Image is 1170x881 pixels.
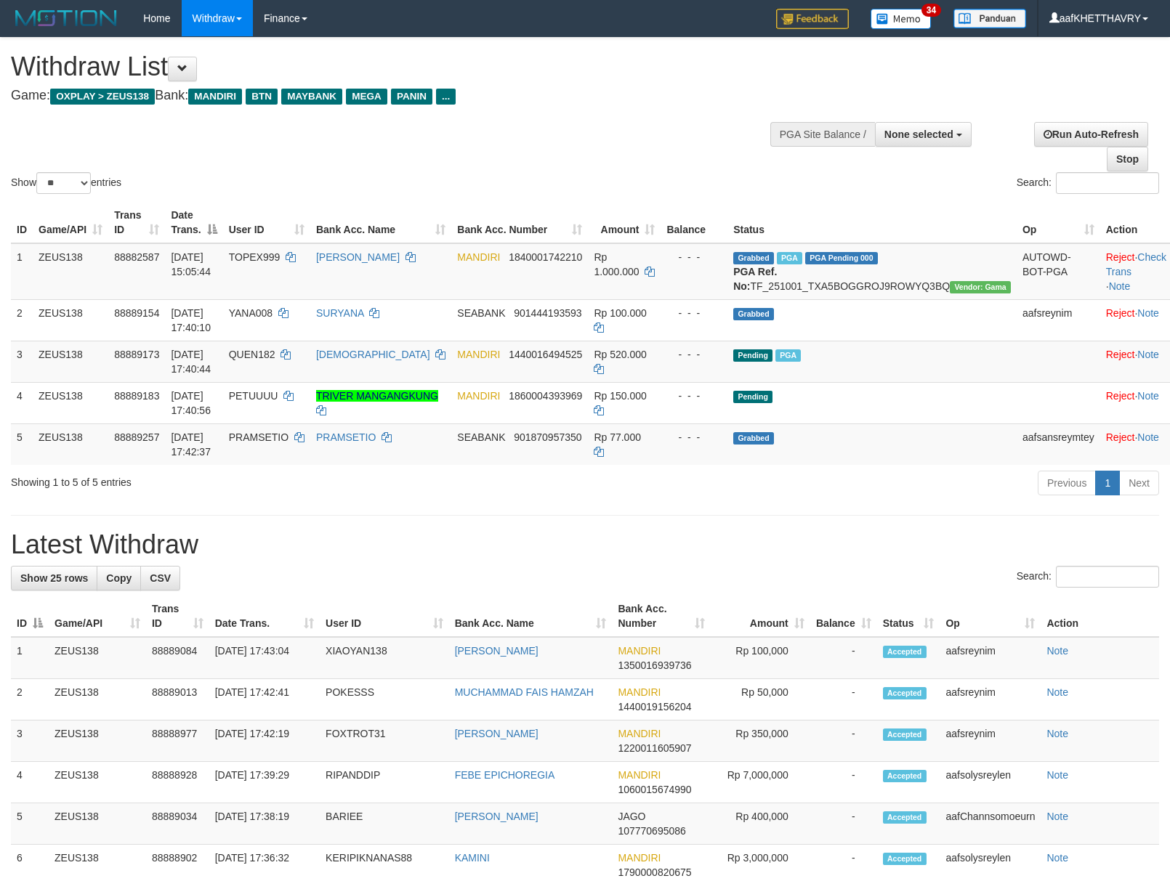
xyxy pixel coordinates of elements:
[1107,147,1148,171] a: Stop
[514,307,581,319] span: Copy 901444193593 to clipboard
[727,243,1017,300] td: TF_251001_TXA5BOGGROJ9ROWYQ3BQ
[1017,566,1159,588] label: Search:
[114,307,159,319] span: 88889154
[146,679,209,720] td: 88889013
[310,202,451,243] th: Bank Acc. Name: activate to sort column ascending
[1106,431,1135,443] a: Reject
[618,811,645,822] span: JAGO
[618,825,685,837] span: Copy 107770695086 to clipboard
[229,431,289,443] span: PRAMSETIO
[246,89,278,105] span: BTN
[666,250,722,264] div: - - -
[11,299,33,341] td: 2
[11,566,97,590] a: Show 25 rows
[209,596,320,637] th: Date Trans.: activate to sort column ascending
[451,202,588,243] th: Bank Acc. Number: activate to sort column ascending
[171,390,211,416] span: [DATE] 17:40:56
[810,679,877,720] td: -
[940,596,1041,637] th: Op: activate to sort column ascending
[618,769,661,781] span: MANDIRI
[1106,251,1166,277] a: Check Trans
[229,307,273,319] span: YANA008
[11,243,33,300] td: 1
[320,596,449,637] th: User ID: activate to sort column ascending
[810,720,877,762] td: -
[320,720,449,762] td: FOXTROT31
[33,382,108,423] td: ZEUS138
[320,637,449,679] td: XIAOYAN138
[11,762,49,803] td: 4
[171,307,211,333] span: [DATE] 17:40:10
[455,852,490,864] a: KAMINI
[1137,431,1159,443] a: Note
[711,762,810,803] td: Rp 7,000,000
[618,728,661,739] span: MANDIRI
[594,390,646,402] span: Rp 150.000
[97,566,141,590] a: Copy
[449,596,613,637] th: Bank Acc. Name: activate to sort column ascending
[320,679,449,720] td: POKESSS
[733,349,772,362] span: Pending
[209,720,320,762] td: [DATE] 17:42:19
[209,637,320,679] td: [DATE] 17:43:04
[11,52,765,81] h1: Withdraw List
[146,803,209,845] td: 88889034
[777,252,802,264] span: Marked by aafnoeunsreypich
[11,202,33,243] th: ID
[1109,280,1131,292] a: Note
[711,720,810,762] td: Rp 350,000
[188,89,242,105] span: MANDIRI
[871,9,932,29] img: Button%20Memo.svg
[953,9,1026,28] img: panduan.png
[11,637,49,679] td: 1
[810,803,877,845] td: -
[810,762,877,803] td: -
[49,596,146,637] th: Game/API: activate to sort column ascending
[33,243,108,300] td: ZEUS138
[776,9,849,29] img: Feedback.jpg
[114,390,159,402] span: 88889183
[455,811,538,822] a: [PERSON_NAME]
[666,389,722,403] div: - - -
[618,866,691,878] span: Copy 1790000820675 to clipboard
[11,720,49,762] td: 3
[165,202,222,243] th: Date Trans.: activate to sort column descending
[1046,852,1068,864] a: Note
[223,202,310,243] th: User ID: activate to sort column ascending
[457,251,500,263] span: MANDIRI
[316,251,400,263] a: [PERSON_NAME]
[20,572,88,584] span: Show 25 rows
[1034,122,1148,147] a: Run Auto-Refresh
[875,122,972,147] button: None selected
[1046,686,1068,698] a: Note
[666,347,722,362] div: - - -
[733,266,777,292] b: PGA Ref. No:
[11,89,765,103] h4: Game: Bank:
[146,637,209,679] td: 88889084
[884,129,953,140] span: None selected
[1046,769,1068,781] a: Note
[455,769,555,781] a: FEBE EPICHOREGIA
[281,89,342,105] span: MAYBANK
[661,202,727,243] th: Balance
[320,803,449,845] td: BARIEE
[33,341,108,382] td: ZEUS138
[1046,811,1068,822] a: Note
[711,679,810,720] td: Rp 50,000
[921,4,941,17] span: 34
[1137,390,1159,402] a: Note
[733,308,774,320] span: Grabbed
[106,572,132,584] span: Copy
[11,423,33,465] td: 5
[49,720,146,762] td: ZEUS138
[171,251,211,277] span: [DATE] 15:05:44
[316,431,376,443] a: PRAMSETIO
[49,679,146,720] td: ZEUS138
[509,349,582,360] span: Copy 1440016494525 to clipboard
[1038,471,1096,495] a: Previous
[618,742,691,754] span: Copy 1220011605907 to clipboard
[883,853,927,865] span: Accepted
[618,645,661,657] span: MANDIRI
[775,349,801,362] span: Marked by aafsolysreylen
[770,122,875,147] div: PGA Site Balance /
